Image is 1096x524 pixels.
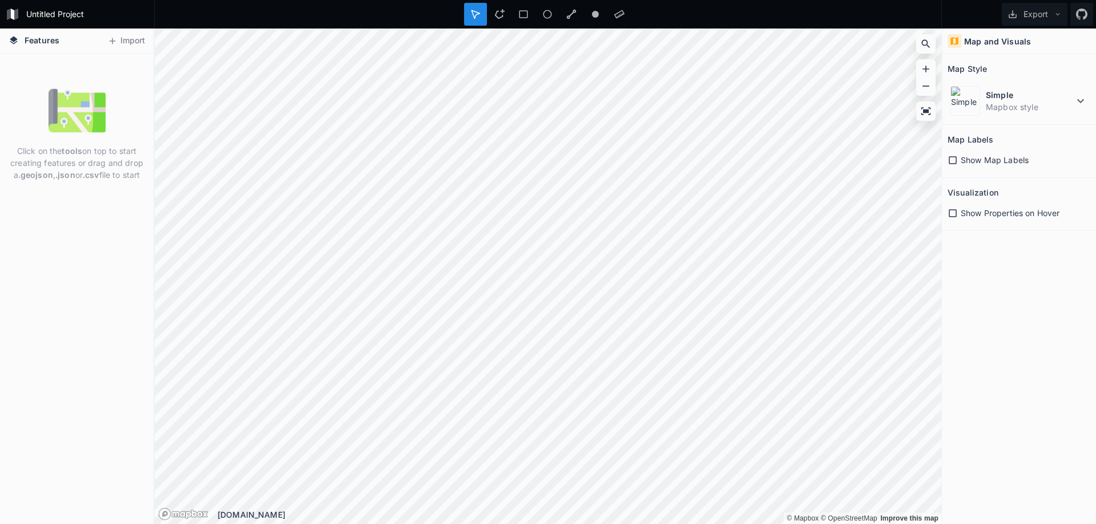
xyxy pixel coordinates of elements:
[880,514,938,522] a: Map feedback
[986,101,1074,113] dd: Mapbox style
[102,32,151,50] button: Import
[961,207,1059,219] span: Show Properties on Hover
[25,34,59,46] span: Features
[961,154,1029,166] span: Show Map Labels
[62,146,82,156] strong: tools
[49,82,106,139] img: empty
[158,507,208,521] a: Mapbox logo
[18,170,53,180] strong: .geojson
[950,86,980,116] img: Simple
[948,184,998,201] h2: Visualization
[948,60,987,78] h2: Map Style
[948,131,993,148] h2: Map Labels
[964,35,1031,47] h4: Map and Visuals
[9,145,145,181] p: Click on the on top to start creating features or drag and drop a , or file to start
[821,514,877,522] a: OpenStreetMap
[986,89,1074,101] dt: Simple
[787,514,819,522] a: Mapbox
[83,170,99,180] strong: .csv
[1002,3,1067,26] button: Export
[55,170,75,180] strong: .json
[217,509,941,521] div: [DOMAIN_NAME]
